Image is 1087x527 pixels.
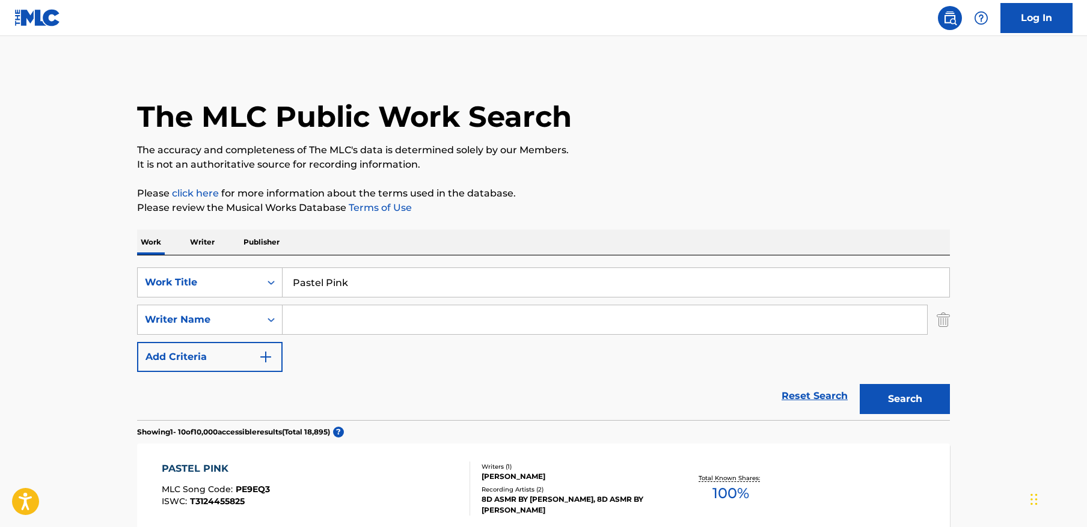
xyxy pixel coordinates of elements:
img: MLC Logo [14,9,61,26]
iframe: Chat Widget [1027,469,1087,527]
div: Drag [1030,481,1038,517]
form: Search Form [137,267,950,420]
p: Work [137,230,165,255]
p: It is not an authoritative source for recording information. [137,157,950,172]
button: Add Criteria [137,342,283,372]
p: Writer [186,230,218,255]
img: help [974,11,988,25]
span: ISWC : [162,496,190,507]
img: search [943,11,957,25]
div: Writers ( 1 ) [482,462,663,471]
span: ? [333,427,344,437]
div: Work Title [145,275,253,290]
span: 100 % [712,483,749,504]
span: PE9EQ3 [236,484,270,495]
p: The accuracy and completeness of The MLC's data is determined solely by our Members. [137,143,950,157]
a: Public Search [938,6,962,30]
a: Log In [1000,3,1073,33]
div: Recording Artists ( 2 ) [482,485,663,494]
p: Total Known Shares: [699,474,763,483]
h1: The MLC Public Work Search [137,99,572,135]
div: Writer Name [145,312,253,327]
button: Search [860,384,950,414]
p: Please review the Musical Works Database [137,201,950,215]
div: Help [969,6,993,30]
img: Delete Criterion [937,305,950,335]
div: [PERSON_NAME] [482,471,663,482]
div: 8D ASMR BY [PERSON_NAME], 8D ASMR BY [PERSON_NAME] [482,494,663,516]
p: Please for more information about the terms used in the database. [137,186,950,201]
p: Showing 1 - 10 of 10,000 accessible results (Total 18,895 ) [137,427,330,437]
div: PASTEL PINK [162,462,270,476]
a: click here [172,187,219,199]
a: Reset Search [776,383,854,409]
img: 9d2ae6d4665cec9f34b9.svg [259,350,273,364]
span: MLC Song Code : [162,484,236,495]
p: Publisher [240,230,283,255]
a: Terms of Use [346,202,412,213]
span: T3124455825 [190,496,245,507]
